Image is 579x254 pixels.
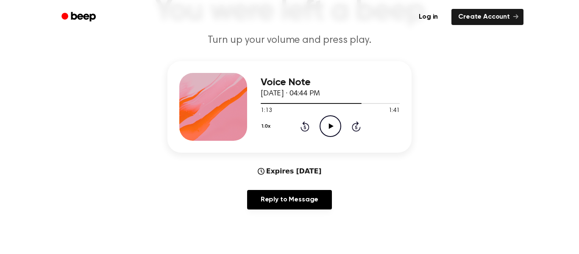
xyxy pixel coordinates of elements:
span: [DATE] · 04:44 PM [261,90,320,98]
a: Beep [56,9,103,25]
div: Expires [DATE] [258,166,322,176]
a: Log in [410,7,446,27]
span: 1:41 [389,106,400,115]
a: Reply to Message [247,190,332,209]
p: Turn up your volume and press play. [127,33,452,47]
span: 1:13 [261,106,272,115]
h3: Voice Note [261,77,400,88]
a: Create Account [451,9,523,25]
button: 1.0x [261,119,273,134]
